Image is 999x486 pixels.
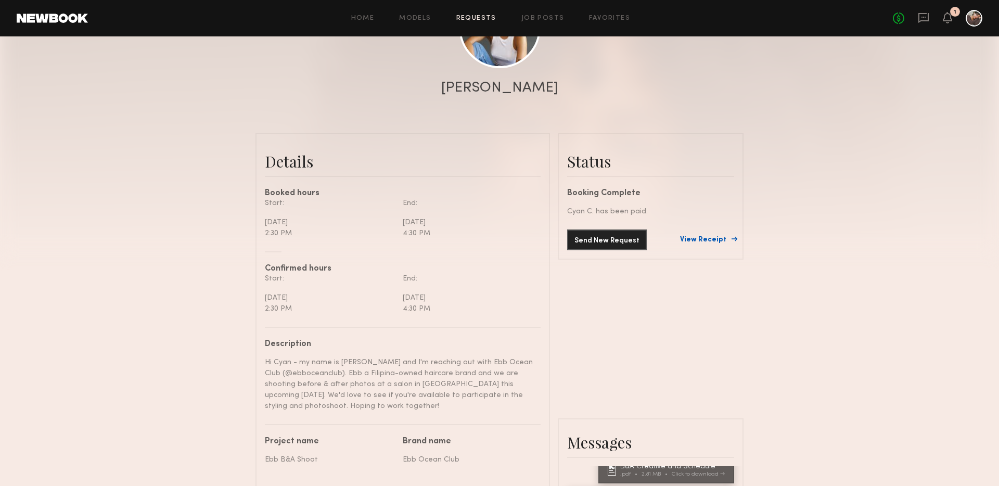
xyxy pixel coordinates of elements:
div: Status [567,151,734,172]
div: Booking Complete [567,189,734,198]
div: Project name [265,438,395,446]
div: Ebb Ocean Club [403,454,533,465]
div: 4:30 PM [403,303,533,314]
div: Confirmed hours [265,265,541,273]
div: Details [265,151,541,172]
div: .pdf [620,471,642,477]
a: Job Posts [521,15,565,22]
div: 4:30 PM [403,228,533,239]
div: Booked hours [265,189,541,198]
div: [DATE] [265,292,395,303]
div: Description [265,340,533,349]
div: [DATE] [265,217,395,228]
div: Messages [567,432,734,453]
div: Start: [265,198,395,209]
a: B&A Creative and Schedule.pdf2.81 MBClick to download [608,463,728,477]
div: Hi Cyan - my name is [PERSON_NAME] and I'm reaching out with Ebb Ocean Club (@ebboceanclub). Ebb ... [265,357,533,412]
button: Send New Request [567,229,647,250]
div: Brand name [403,438,533,446]
div: Start: [265,273,395,284]
div: [DATE] [403,217,533,228]
div: 2:30 PM [265,303,395,314]
div: Cyan C. has been paid. [567,206,734,217]
div: End: [403,198,533,209]
div: [DATE] [403,292,533,303]
a: View Receipt [680,236,734,244]
div: End: [403,273,533,284]
a: Requests [456,15,496,22]
div: 2:30 PM [265,228,395,239]
div: B&A Creative and Schedule [620,463,728,470]
div: Ebb B&A Shoot [265,454,395,465]
div: 1 [954,9,956,15]
a: Favorites [589,15,630,22]
div: [PERSON_NAME] [441,81,558,95]
a: Home [351,15,375,22]
a: Models [399,15,431,22]
div: 2.81 MB [642,471,672,477]
div: Click to download [672,471,725,477]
